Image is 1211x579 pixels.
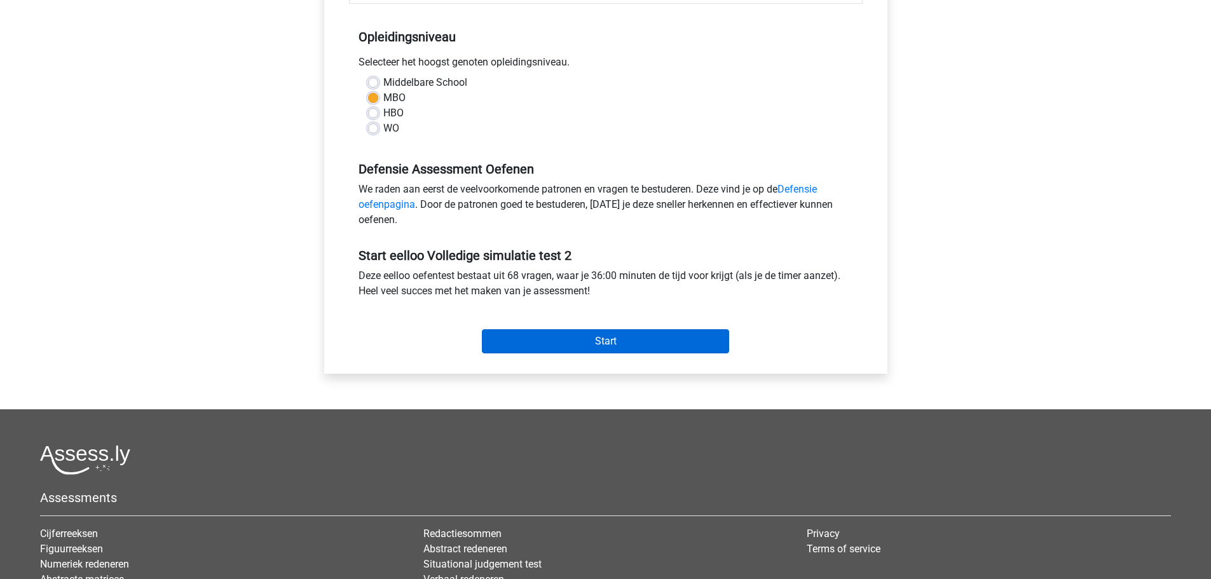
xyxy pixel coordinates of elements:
[482,329,729,353] input: Start
[40,543,103,555] a: Figuurreeksen
[40,490,1171,505] h5: Assessments
[383,90,406,106] label: MBO
[349,55,863,75] div: Selecteer het hoogst genoten opleidingsniveau.
[349,268,863,304] div: Deze eelloo oefentest bestaat uit 68 vragen, waar je 36:00 minuten de tijd voor krijgt (als je de...
[40,445,130,475] img: Assessly logo
[807,543,880,555] a: Terms of service
[423,528,502,540] a: Redactiesommen
[359,161,853,177] h5: Defensie Assessment Oefenen
[423,558,542,570] a: Situational judgement test
[359,248,853,263] h5: Start eelloo Volledige simulatie test 2
[383,106,404,121] label: HBO
[349,182,863,233] div: We raden aan eerst de veelvoorkomende patronen en vragen te bestuderen. Deze vind je op de . Door...
[423,543,507,555] a: Abstract redeneren
[359,24,853,50] h5: Opleidingsniveau
[40,528,98,540] a: Cijferreeksen
[807,528,840,540] a: Privacy
[40,558,129,570] a: Numeriek redeneren
[383,75,467,90] label: Middelbare School
[383,121,399,136] label: WO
